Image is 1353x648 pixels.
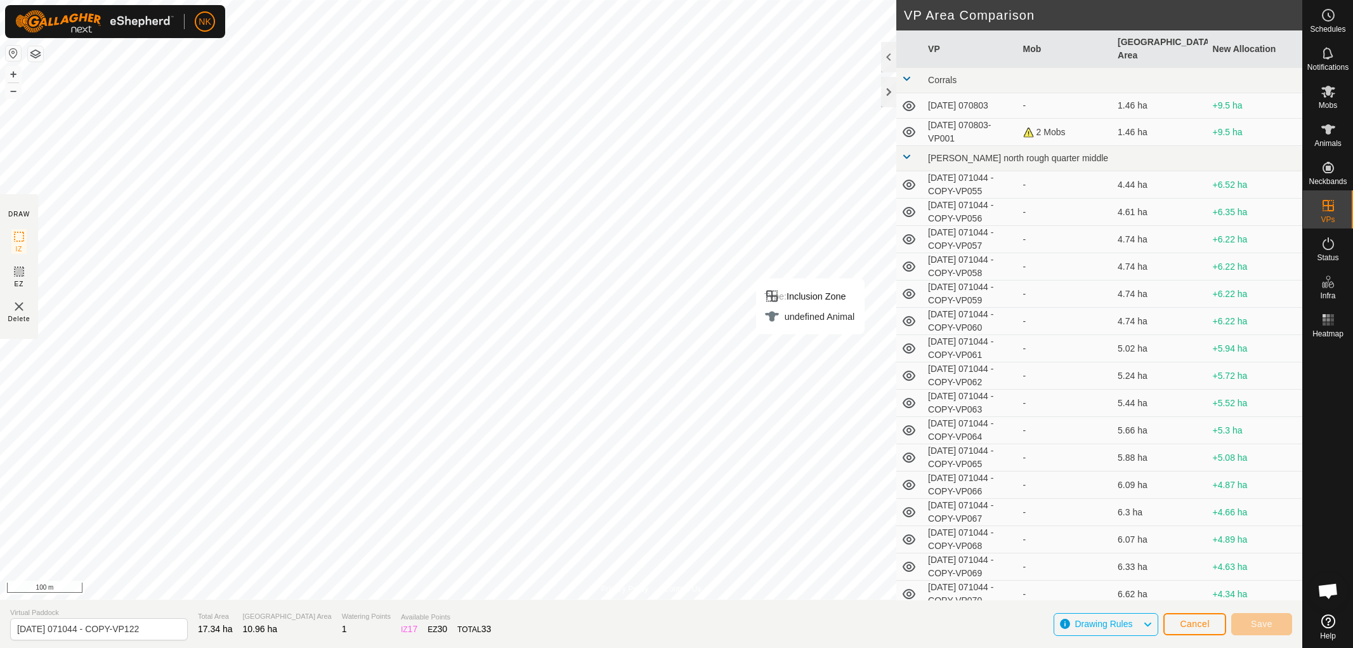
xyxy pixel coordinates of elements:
[1023,288,1108,301] div: -
[1208,281,1302,308] td: +6.22 ha
[764,289,854,304] div: Inclusion Zone
[1113,93,1207,119] td: 1.46 ha
[1317,254,1338,261] span: Status
[1208,417,1302,444] td: +5.3 ha
[16,244,23,254] span: IZ
[1208,335,1302,362] td: +5.94 ha
[923,253,1017,281] td: [DATE] 071044 - COPY-VP058
[243,624,278,634] span: 10.96 ha
[1208,444,1302,472] td: +5.08 ha
[923,390,1017,417] td: [DATE] 071044 - COPY-VP063
[428,623,447,636] div: EZ
[481,624,492,634] span: 33
[923,581,1017,608] td: [DATE] 071044 - COPY-VP070
[1113,526,1207,553] td: 6.07 ha
[457,623,491,636] div: TOTAL
[1113,119,1207,146] td: 1.46 ha
[1023,342,1108,355] div: -
[8,314,30,324] span: Delete
[1113,553,1207,581] td: 6.33 ha
[1319,102,1337,109] span: Mobs
[923,526,1017,553] td: [DATE] 071044 - COPY-VP068
[6,46,21,61] button: Reset Map
[1314,140,1342,147] span: Animals
[1320,292,1335,300] span: Infra
[15,10,174,33] img: Gallagher Logo
[663,583,701,595] a: Contact Us
[1251,619,1272,629] span: Save
[1208,581,1302,608] td: +4.34 ha
[1208,93,1302,119] td: +9.5 ha
[1208,553,1302,581] td: +4.63 ha
[1163,613,1226,635] button: Cancel
[1023,178,1108,192] div: -
[1310,25,1345,33] span: Schedules
[1113,30,1207,68] th: [GEOGRAPHIC_DATA] Area
[1113,472,1207,499] td: 6.09 ha
[1321,216,1335,223] span: VPs
[342,611,391,622] span: Watering Points
[1113,199,1207,226] td: 4.61 ha
[1023,260,1108,274] div: -
[1309,572,1347,610] a: Open chat
[1113,253,1207,281] td: 4.74 ha
[1208,472,1302,499] td: +4.87 ha
[1023,588,1108,601] div: -
[1208,308,1302,335] td: +6.22 ha
[923,30,1017,68] th: VP
[1208,362,1302,390] td: +5.72 ha
[1023,126,1108,139] div: 2 Mobs
[1208,526,1302,553] td: +4.89 ha
[923,119,1017,146] td: [DATE] 070803-VP001
[764,309,854,324] div: undefined Animal
[1113,417,1207,444] td: 5.66 ha
[923,417,1017,444] td: [DATE] 071044 - COPY-VP064
[923,362,1017,390] td: [DATE] 071044 - COPY-VP062
[923,171,1017,199] td: [DATE] 071044 - COPY-VP055
[1023,451,1108,465] div: -
[923,499,1017,526] td: [DATE] 071044 - COPY-VP067
[601,583,648,595] a: Privacy Policy
[923,472,1017,499] td: [DATE] 071044 - COPY-VP066
[1113,444,1207,472] td: 5.88 ha
[1320,632,1336,640] span: Help
[1208,253,1302,281] td: +6.22 ha
[923,444,1017,472] td: [DATE] 071044 - COPY-VP065
[438,624,448,634] span: 30
[6,67,21,82] button: +
[1180,619,1210,629] span: Cancel
[1023,206,1108,219] div: -
[15,279,24,289] span: EZ
[1023,233,1108,246] div: -
[923,553,1017,581] td: [DATE] 071044 - COPY-VP069
[1303,609,1353,645] a: Help
[401,623,417,636] div: IZ
[1023,560,1108,574] div: -
[342,624,347,634] span: 1
[8,209,30,219] div: DRAW
[1113,281,1207,308] td: 4.74 ha
[243,611,332,622] span: [GEOGRAPHIC_DATA] Area
[923,199,1017,226] td: [DATE] 071044 - COPY-VP056
[904,8,1302,23] h2: VP Area Comparison
[1018,30,1113,68] th: Mob
[1113,581,1207,608] td: 6.62 ha
[1023,99,1108,112] div: -
[1075,619,1132,629] span: Drawing Rules
[1309,178,1347,185] span: Neckbands
[1208,499,1302,526] td: +4.66 ha
[1023,424,1108,437] div: -
[6,83,21,98] button: –
[1208,226,1302,253] td: +6.22 ha
[928,75,957,85] span: Corrals
[1113,226,1207,253] td: 4.74 ha
[1208,30,1302,68] th: New Allocation
[923,226,1017,253] td: [DATE] 071044 - COPY-VP057
[1023,397,1108,410] div: -
[1113,390,1207,417] td: 5.44 ha
[923,93,1017,119] td: [DATE] 070803
[1208,119,1302,146] td: +9.5 ha
[1208,171,1302,199] td: +6.52 ha
[923,281,1017,308] td: [DATE] 071044 - COPY-VP059
[199,15,211,29] span: NK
